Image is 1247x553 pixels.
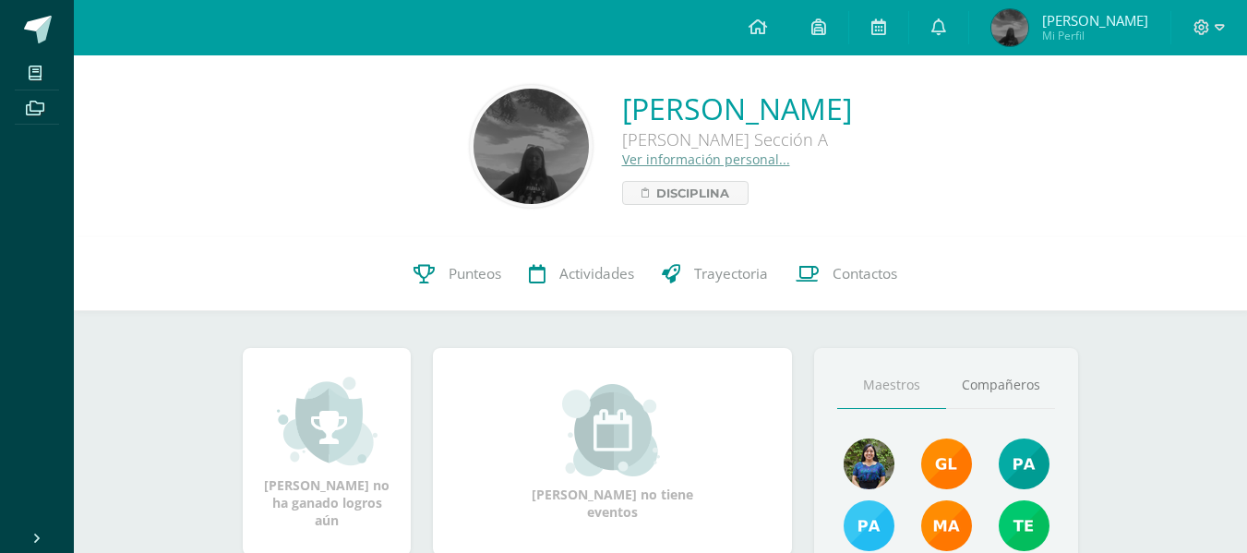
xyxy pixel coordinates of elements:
[946,362,1055,409] a: Compañeros
[782,237,911,311] a: Contactos
[474,89,589,204] img: 4640a265d3a5d91f269ed138153d82d8.png
[261,375,392,529] div: [PERSON_NAME] no ha ganado logros aún
[999,439,1049,489] img: 40c28ce654064086a0d3fb3093eec86e.png
[921,500,972,551] img: 560278503d4ca08c21e9c7cd40ba0529.png
[622,181,749,205] a: Disciplina
[521,384,705,521] div: [PERSON_NAME] no tiene eventos
[559,264,634,283] span: Actividades
[449,264,501,283] span: Punteos
[648,237,782,311] a: Trayectoria
[999,500,1049,551] img: f478d08ad3f1f0ce51b70bf43961b330.png
[844,500,894,551] img: d0514ac6eaaedef5318872dd8b40be23.png
[622,128,852,150] div: [PERSON_NAME] Sección A
[656,182,729,204] span: Disciplina
[622,150,790,168] a: Ver información personal...
[991,9,1028,46] img: 6815c2fbd6b7d7283ad9e22e50ff5f78.png
[833,264,897,283] span: Contactos
[515,237,648,311] a: Actividades
[844,439,894,489] img: ea1e021c45f4b6377b2c1f7d95b2b569.png
[921,439,972,489] img: 895b5ece1ed178905445368d61b5ce67.png
[694,264,768,283] span: Trayectoria
[277,375,378,467] img: achievement_small.png
[1042,11,1148,30] span: [PERSON_NAME]
[562,384,663,476] img: event_small.png
[622,89,852,128] a: [PERSON_NAME]
[1042,28,1148,43] span: Mi Perfil
[400,237,515,311] a: Punteos
[837,362,946,409] a: Maestros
